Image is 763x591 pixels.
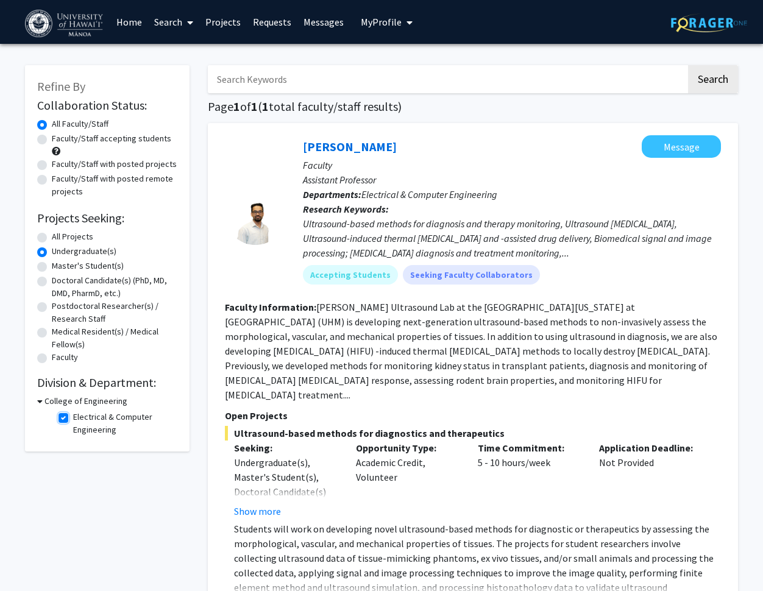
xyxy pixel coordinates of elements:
[642,135,721,158] button: Message Murad Hossain
[25,10,105,37] img: University of Hawaiʻi at Mānoa Logo
[52,274,177,300] label: Doctoral Candidate(s) (PhD, MD, DMD, PharmD, etc.)
[361,16,402,28] span: My Profile
[234,455,338,557] div: Undergraduate(s), Master's Student(s), Doctoral Candidate(s) (PhD, MD, DMD, PharmD, etc.), Medica...
[599,441,703,455] p: Application Deadline:
[478,441,581,455] p: Time Commitment:
[148,1,199,43] a: Search
[44,395,127,408] h3: College of Engineering
[247,1,297,43] a: Requests
[262,99,269,114] span: 1
[303,139,397,154] a: [PERSON_NAME]
[208,99,738,114] h1: Page of ( total faculty/staff results)
[37,211,177,225] h2: Projects Seeking:
[671,13,747,32] img: ForagerOne Logo
[110,1,148,43] a: Home
[52,172,177,198] label: Faculty/Staff with posted remote projects
[9,536,52,582] iframe: Chat
[303,188,361,200] b: Departments:
[37,375,177,390] h2: Division & Department:
[199,1,247,43] a: Projects
[303,203,389,215] b: Research Keywords:
[225,426,721,441] span: Ultrasound-based methods for diagnostics and therapeutics
[356,441,460,455] p: Opportunity Type:
[52,230,93,243] label: All Projects
[303,265,398,285] mat-chip: Accepting Students
[590,441,712,518] div: Not Provided
[688,65,738,93] button: Search
[234,504,281,518] button: Show more
[233,99,240,114] span: 1
[52,300,177,325] label: Postdoctoral Researcher(s) / Research Staff
[234,441,338,455] p: Seeking:
[347,441,469,518] div: Academic Credit, Volunteer
[52,325,177,351] label: Medical Resident(s) / Medical Fellow(s)
[303,172,721,187] p: Assistant Professor
[52,132,171,145] label: Faculty/Staff accepting students
[37,98,177,113] h2: Collaboration Status:
[251,99,258,114] span: 1
[469,441,591,518] div: 5 - 10 hours/week
[52,118,108,130] label: All Faculty/Staff
[297,1,350,43] a: Messages
[52,245,116,258] label: Undergraduate(s)
[303,158,721,172] p: Faculty
[52,351,78,364] label: Faculty
[225,301,717,401] fg-read-more: [PERSON_NAME] Ultrasound Lab at the [GEOGRAPHIC_DATA][US_STATE] at [GEOGRAPHIC_DATA] (UHM) is dev...
[361,188,497,200] span: Electrical & Computer Engineering
[225,408,721,423] p: Open Projects
[303,216,721,260] div: Ultrasound-based methods for diagnosis and therapy monitoring, Ultrasound [MEDICAL_DATA], Ultraso...
[52,158,177,171] label: Faculty/Staff with posted projects
[225,301,316,313] b: Faculty Information:
[52,260,124,272] label: Master's Student(s)
[73,411,174,436] label: Electrical & Computer Engineering
[37,79,85,94] span: Refine By
[208,65,686,93] input: Search Keywords
[403,265,540,285] mat-chip: Seeking Faculty Collaborators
